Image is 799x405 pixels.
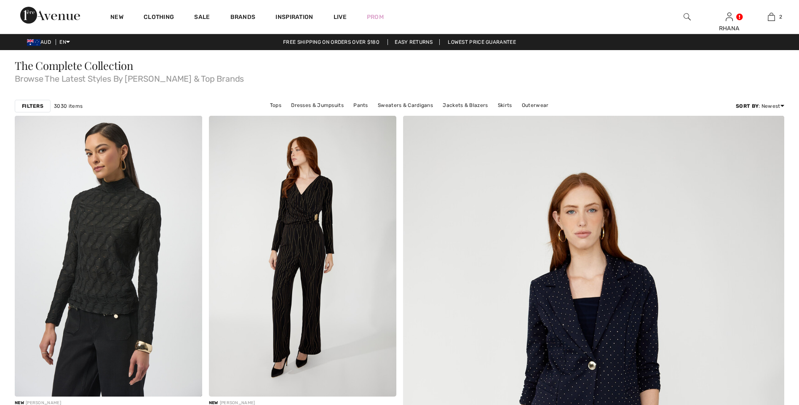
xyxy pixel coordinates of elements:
[27,39,40,46] img: Australian Dollar
[144,13,174,22] a: Clothing
[15,58,134,73] span: The Complete Collection
[387,39,440,45] a: Easy Returns
[708,24,750,33] div: RHANA
[27,39,54,45] span: AUD
[266,100,286,111] a: Tops
[230,13,256,22] a: Brands
[736,103,759,109] strong: Sort By
[15,71,784,83] span: Browse The Latest Styles By [PERSON_NAME] & Top Brands
[518,100,553,111] a: Outerwear
[15,116,202,397] img: Chic Textured High Neck Pullover Style 254128. Black
[287,100,348,111] a: Dresses & Jumpsuits
[367,13,384,21] a: Prom
[374,100,437,111] a: Sweaters & Cardigans
[441,39,523,45] a: Lowest Price Guarantee
[494,100,516,111] a: Skirts
[726,13,733,21] a: Sign In
[20,7,80,24] img: 1ère Avenue
[768,12,775,22] img: My Bag
[209,116,396,397] a: Embellished Mid-Rise Trousers Style 254295. Black/Gold
[684,12,691,22] img: search the website
[779,13,782,21] span: 2
[438,100,492,111] a: Jackets & Blazers
[746,342,791,363] iframe: Opens a widget where you can chat to one of our agents
[54,102,83,110] span: 3030 items
[349,100,372,111] a: Pants
[275,13,313,22] span: Inspiration
[22,102,43,110] strong: Filters
[59,39,70,45] span: EN
[334,13,347,21] a: Live
[751,12,792,22] a: 2
[276,39,386,45] a: Free shipping on orders over $180
[110,13,123,22] a: New
[194,13,210,22] a: Sale
[726,12,733,22] img: My Info
[736,102,784,110] div: : Newest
